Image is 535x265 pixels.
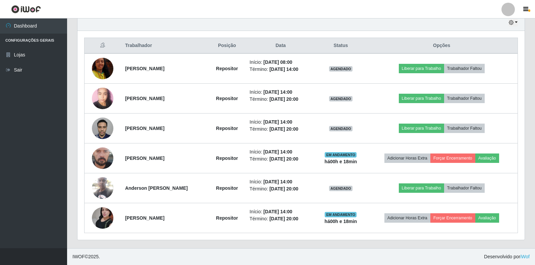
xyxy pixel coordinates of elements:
strong: Repositor [216,96,238,101]
img: 1756170415861.jpeg [92,174,113,202]
li: Início: [250,208,312,215]
time: [DATE] 20:00 [269,156,298,162]
button: Forçar Encerramento [430,153,475,163]
li: Término: [250,215,312,222]
time: [DATE] 20:00 [269,216,298,221]
button: Trabalhador Faltou [444,183,485,193]
time: [DATE] 14:00 [263,119,292,125]
strong: [PERSON_NAME] [125,215,164,221]
img: 1755946089616.jpeg [92,134,113,182]
th: Trabalhador [121,38,209,54]
button: Liberar para Trabalho [399,183,444,193]
time: [DATE] 14:00 [263,209,292,214]
button: Adicionar Horas Extra [384,213,430,223]
li: Término: [250,156,312,163]
th: Opções [366,38,518,54]
time: [DATE] 14:00 [269,67,298,72]
img: 1750798204685.jpeg [92,84,113,113]
span: AGENDADO [329,186,353,191]
button: Avaliação [475,213,499,223]
span: EM ANDAMENTO [325,212,357,217]
img: 1757468487836.jpeg [92,199,113,237]
li: Início: [250,148,312,156]
img: 1754538060330.jpeg [92,114,113,142]
button: Trabalhador Faltou [444,64,485,73]
th: Posição [209,38,246,54]
span: Desenvolvido por [484,253,530,260]
time: [DATE] 08:00 [263,59,292,65]
button: Avaliação [475,153,499,163]
li: Término: [250,126,312,133]
button: Adicionar Horas Extra [384,153,430,163]
span: EM ANDAMENTO [325,152,357,158]
button: Trabalhador Faltou [444,124,485,133]
button: Liberar para Trabalho [399,124,444,133]
li: Término: [250,66,312,73]
time: [DATE] 20:00 [269,126,298,132]
strong: [PERSON_NAME] [125,156,164,161]
strong: [PERSON_NAME] [125,126,164,131]
img: 1756480281541.jpeg [92,49,113,88]
strong: [PERSON_NAME] [125,66,164,71]
button: Liberar para Trabalho [399,94,444,103]
button: Forçar Encerramento [430,213,475,223]
strong: Repositor [216,185,238,191]
time: [DATE] 20:00 [269,96,298,102]
span: AGENDADO [329,126,353,131]
button: Trabalhador Faltou [444,94,485,103]
th: Status [316,38,366,54]
li: Início: [250,119,312,126]
time: [DATE] 20:00 [269,186,298,191]
strong: há 00 h e 18 min [325,159,357,164]
strong: há 00 h e 18 min [325,219,357,224]
time: [DATE] 14:00 [263,149,292,154]
li: Término: [250,185,312,192]
li: Início: [250,59,312,66]
time: [DATE] 14:00 [263,179,292,184]
strong: Repositor [216,126,238,131]
li: Término: [250,96,312,103]
button: Liberar para Trabalho [399,64,444,73]
time: [DATE] 14:00 [263,89,292,95]
strong: Anderson [PERSON_NAME] [125,185,188,191]
strong: Repositor [216,215,238,221]
img: CoreUI Logo [11,5,41,13]
li: Início: [250,89,312,96]
span: IWOF [72,254,85,259]
strong: Repositor [216,156,238,161]
th: Data [246,38,316,54]
strong: [PERSON_NAME] [125,96,164,101]
a: iWof [520,254,530,259]
strong: Repositor [216,66,238,71]
span: AGENDADO [329,96,353,101]
span: © 2025 . [72,253,100,260]
span: AGENDADO [329,66,353,72]
li: Início: [250,178,312,185]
